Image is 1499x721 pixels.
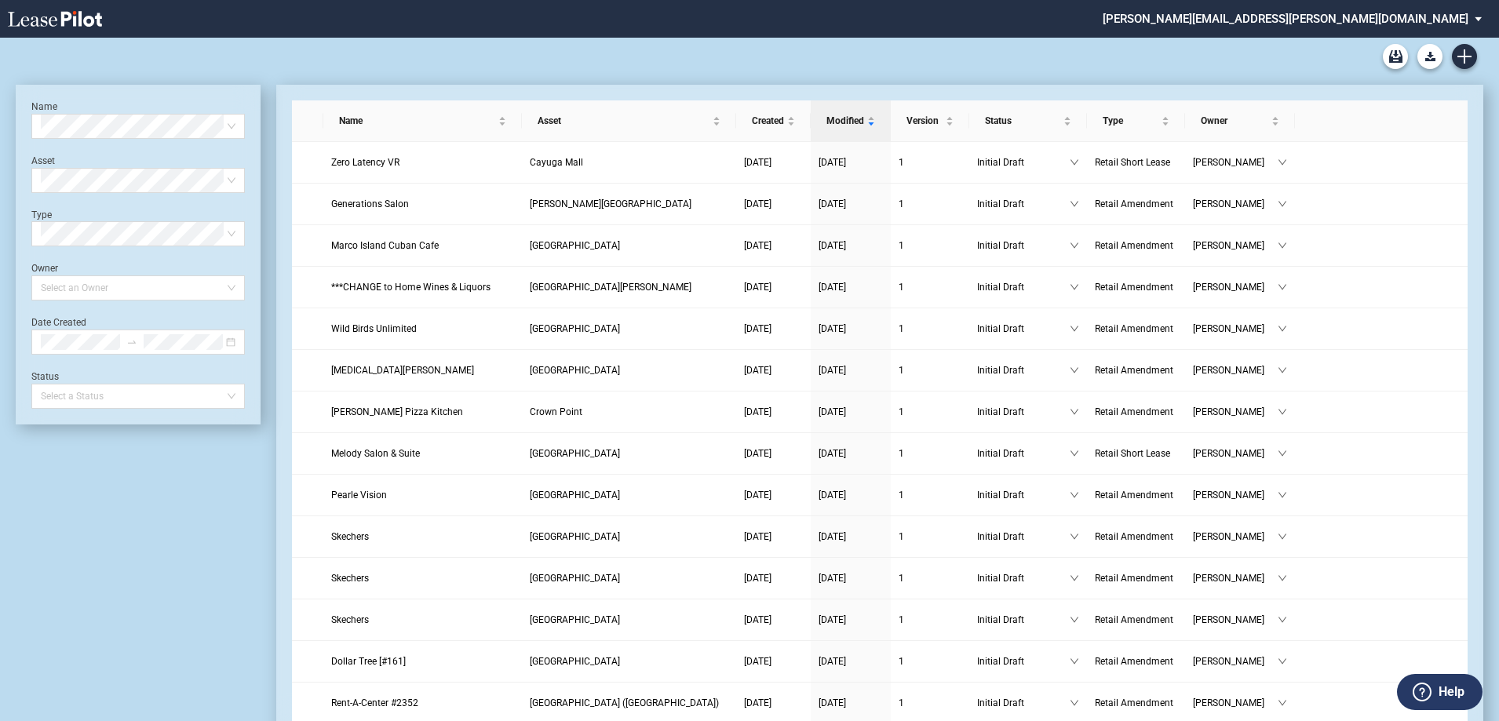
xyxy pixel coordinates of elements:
[819,198,846,209] span: [DATE]
[1095,695,1177,711] a: Retail Amendment
[1095,531,1173,542] span: Retail Amendment
[899,282,904,293] span: 1
[530,573,620,584] span: Rivercrest Shopping Center
[1103,113,1158,129] span: Type
[331,238,515,253] a: Marco Island Cuban Cafe
[530,490,620,501] span: Hampton Village Centre
[31,317,86,328] label: Date Created
[530,282,691,293] span: Bennetts Mills Plaza
[1095,490,1173,501] span: Retail Amendment
[819,157,846,168] span: [DATE]
[530,238,728,253] a: [GEOGRAPHIC_DATA]
[331,656,406,667] span: Dollar Tree [#161]
[1095,365,1173,376] span: Retail Amendment
[331,155,515,170] a: Zero Latency VR
[1278,407,1287,417] span: down
[1278,532,1287,541] span: down
[331,531,369,542] span: Skechers
[1095,404,1177,420] a: Retail Amendment
[1193,196,1278,212] span: [PERSON_NAME]
[1095,614,1173,625] span: Retail Amendment
[1095,196,1177,212] a: Retail Amendment
[331,404,515,420] a: [PERSON_NAME] Pizza Kitchen
[899,155,961,170] a: 1
[819,240,846,251] span: [DATE]
[899,614,904,625] span: 1
[1185,100,1295,142] th: Owner
[819,196,883,212] a: [DATE]
[819,155,883,170] a: [DATE]
[744,406,771,417] span: [DATE]
[744,490,771,501] span: [DATE]
[819,614,846,625] span: [DATE]
[744,282,771,293] span: [DATE]
[1070,158,1079,167] span: down
[819,365,846,376] span: [DATE]
[530,446,728,461] a: [GEOGRAPHIC_DATA]
[977,570,1070,586] span: Initial Draft
[1193,321,1278,337] span: [PERSON_NAME]
[819,406,846,417] span: [DATE]
[530,365,620,376] span: Pilgrim Gardens
[826,113,864,129] span: Modified
[331,570,515,586] a: Skechers
[744,531,771,542] span: [DATE]
[1193,695,1278,711] span: [PERSON_NAME]
[899,198,904,209] span: 1
[1193,654,1278,669] span: [PERSON_NAME]
[1070,657,1079,666] span: down
[530,406,582,417] span: Crown Point
[744,321,803,337] a: [DATE]
[1193,155,1278,170] span: [PERSON_NAME]
[1278,698,1287,708] span: down
[31,371,59,382] label: Status
[819,654,883,669] a: [DATE]
[1397,674,1483,710] button: Help
[1193,238,1278,253] span: [PERSON_NAME]
[899,487,961,503] a: 1
[899,654,961,669] a: 1
[899,656,904,667] span: 1
[1095,487,1177,503] a: Retail Amendment
[744,573,771,584] span: [DATE]
[977,487,1070,503] span: Initial Draft
[744,240,771,251] span: [DATE]
[1278,366,1287,375] span: down
[530,448,620,459] span: Speedway Super Center
[331,321,515,337] a: Wild Birds Unlimited
[977,196,1070,212] span: Initial Draft
[977,279,1070,295] span: Initial Draft
[899,573,904,584] span: 1
[1193,529,1278,544] span: [PERSON_NAME]
[530,362,728,378] a: [GEOGRAPHIC_DATA]
[1070,615,1079,625] span: down
[331,529,515,544] a: Skechers
[819,448,846,459] span: [DATE]
[744,448,771,459] span: [DATE]
[1193,487,1278,503] span: [PERSON_NAME]
[1070,324,1079,333] span: down
[1278,490,1287,500] span: down
[1095,155,1177,170] a: Retail Short Lease
[530,157,583,168] span: Cayuga Mall
[1095,279,1177,295] a: Retail Amendment
[1087,100,1185,142] th: Type
[899,406,904,417] span: 1
[977,362,1070,378] span: Initial Draft
[1095,697,1173,708] span: Retail Amendment
[969,100,1087,142] th: Status
[331,240,439,251] span: Marco Island Cuban Cafe
[530,196,728,212] a: [PERSON_NAME][GEOGRAPHIC_DATA]
[744,529,803,544] a: [DATE]
[899,448,904,459] span: 1
[977,404,1070,420] span: Initial Draft
[1439,682,1464,702] label: Help
[819,612,883,628] a: [DATE]
[530,614,620,625] span: Rivercrest Shopping Center
[1095,321,1177,337] a: Retail Amendment
[331,406,463,417] span: Luna Pizza Kitchen
[530,198,691,209] span: Redford Plaza
[819,656,846,667] span: [DATE]
[899,238,961,253] a: 1
[744,155,803,170] a: [DATE]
